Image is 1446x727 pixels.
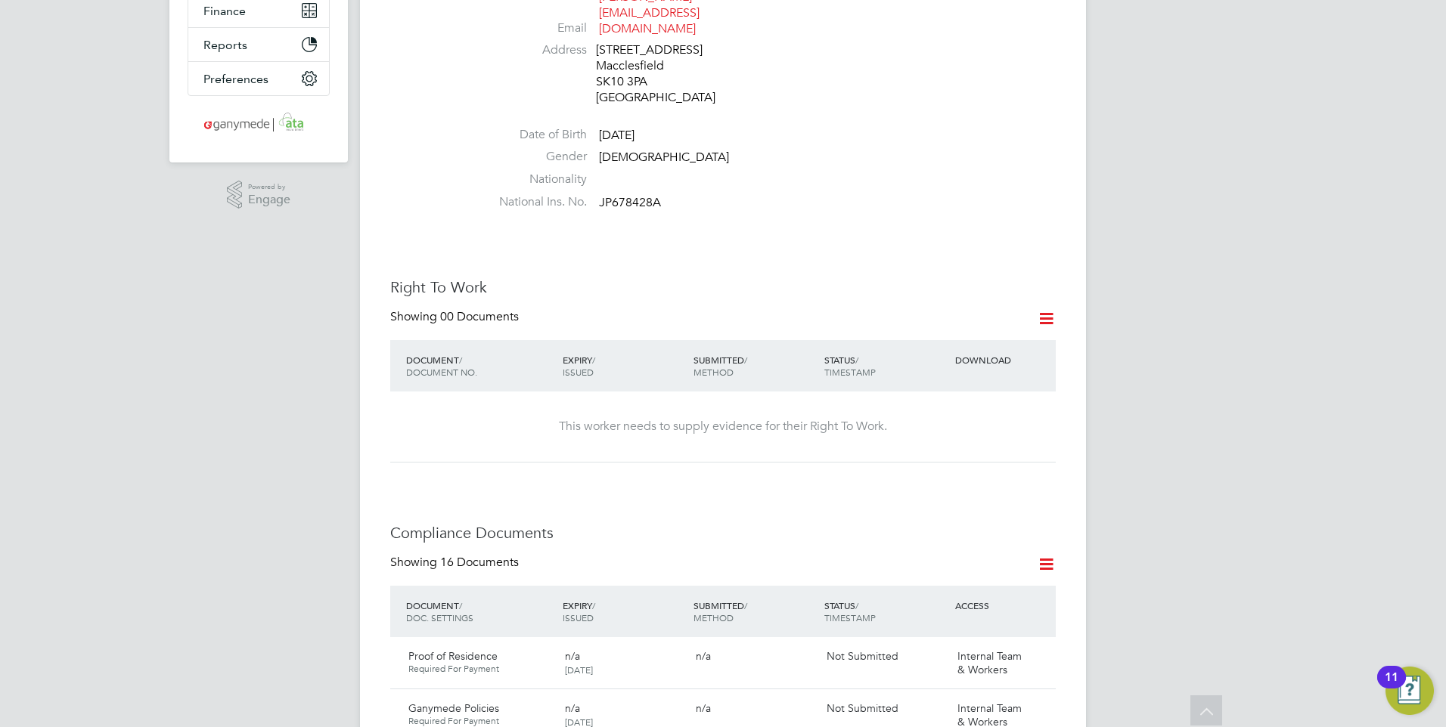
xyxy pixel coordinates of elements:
[408,663,553,675] span: Required For Payment
[402,592,559,631] div: DOCUMENT
[821,592,951,631] div: STATUS
[957,649,1022,676] span: Internal Team & Workers
[951,346,1056,373] div: DOWNLOAD
[459,599,462,611] span: /
[951,592,1056,619] div: ACCESS
[481,127,587,143] label: Date of Birth
[827,701,898,715] span: Not Submitted
[855,354,858,366] span: /
[481,172,587,187] label: Nationality
[744,354,747,366] span: /
[408,701,499,715] span: Ganymede Policies
[1385,677,1398,697] div: 11
[827,649,898,663] span: Not Submitted
[408,715,553,727] span: Required For Payment
[599,195,661,210] span: JP678428A
[855,599,858,611] span: /
[559,592,690,631] div: EXPIRY
[200,111,318,135] img: ganymedesolutions-logo-retina.png
[248,181,290,193] span: Powered by
[203,38,247,52] span: Reports
[188,62,329,95] button: Preferences
[824,366,876,378] span: TIMESTAMP
[203,72,268,86] span: Preferences
[1385,667,1434,715] button: Open Resource Center, 11 new notifications
[440,309,519,324] span: 00 Documents
[406,611,473,623] span: DOC. SETTINGS
[592,599,595,611] span: /
[402,346,559,385] div: DOCUMENT
[203,4,246,18] span: Finance
[694,611,734,623] span: METHOD
[481,20,587,36] label: Email
[440,555,519,570] span: 16 Documents
[690,346,821,385] div: SUBMITTED
[599,150,729,166] span: [DEMOGRAPHIC_DATA]
[592,354,595,366] span: /
[696,701,711,715] span: n/a
[248,193,290,206] span: Engage
[824,611,876,623] span: TIMESTAMP
[821,346,951,385] div: STATUS
[694,366,734,378] span: METHOD
[744,599,747,611] span: /
[481,149,587,165] label: Gender
[481,194,587,210] label: National Ins. No.
[405,419,1041,435] div: This worker needs to supply evidence for their Right To Work.
[390,277,1056,297] h3: Right To Work
[563,611,594,623] span: ISSUED
[559,346,690,385] div: EXPIRY
[459,354,462,366] span: /
[565,701,580,715] span: n/a
[406,366,477,378] span: DOCUMENT NO.
[599,128,635,143] span: [DATE]
[696,649,711,663] span: n/a
[565,649,580,663] span: n/a
[565,664,593,676] span: [DATE]
[408,649,498,663] span: Proof of Residence
[481,42,587,58] label: Address
[390,555,522,571] div: Showing
[227,181,291,209] a: Powered byEngage
[188,28,329,61] button: Reports
[390,309,522,325] div: Showing
[188,111,330,135] a: Go to home page
[563,366,594,378] span: ISSUED
[690,592,821,631] div: SUBMITTED
[596,42,740,105] div: [STREET_ADDRESS] Macclesfield SK10 3PA [GEOGRAPHIC_DATA]
[390,523,1056,543] h3: Compliance Documents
